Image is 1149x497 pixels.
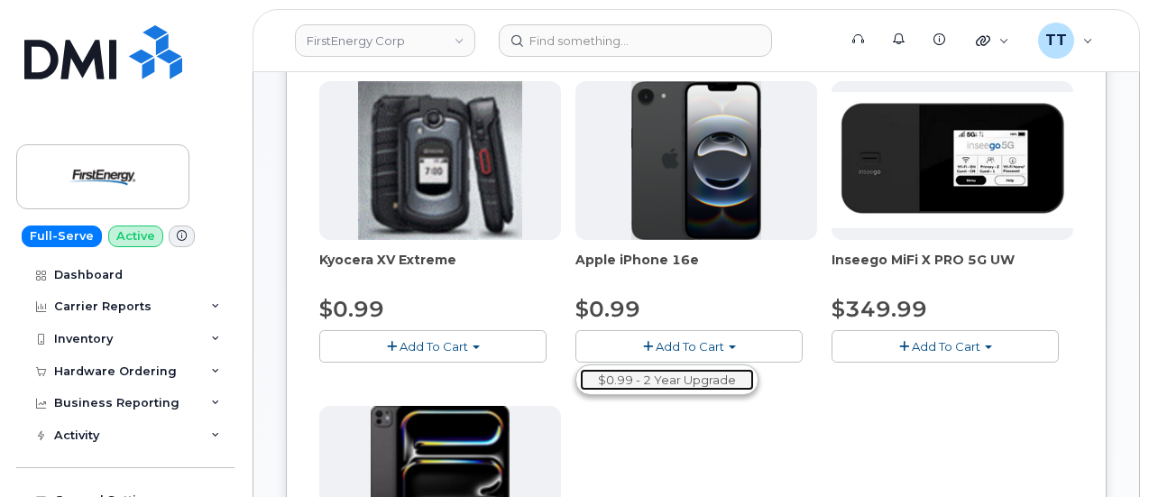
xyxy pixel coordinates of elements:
[832,330,1059,362] button: Add To Cart
[319,251,561,287] div: Kyocera XV Extreme
[832,92,1073,228] img: Inseego.png
[575,251,817,287] div: Apple iPhone 16e
[499,24,772,57] input: Find something...
[963,23,1022,59] div: Quicklinks
[319,330,547,362] button: Add To Cart
[295,24,475,57] a: FirstEnergy Corp
[358,81,521,240] img: xvextreme.gif
[400,339,468,354] span: Add To Cart
[1045,30,1067,51] span: TT
[832,251,1073,287] div: Inseego MiFi X PRO 5G UW
[319,296,384,322] span: $0.99
[656,339,724,354] span: Add To Cart
[631,81,761,240] img: iphone16e.png
[1025,23,1106,59] div: Travis Tedesco
[832,296,927,322] span: $349.99
[1071,419,1135,483] iframe: Messenger Launcher
[575,330,803,362] button: Add To Cart
[912,339,980,354] span: Add To Cart
[580,369,754,391] a: $0.99 - 2 Year Upgrade
[575,296,640,322] span: $0.99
